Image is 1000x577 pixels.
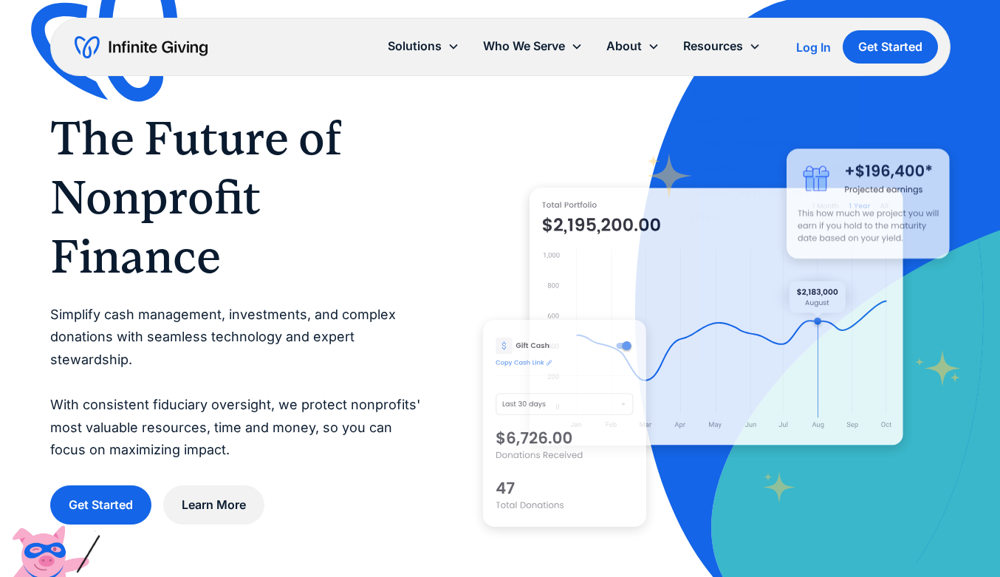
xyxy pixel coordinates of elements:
[915,350,962,387] img: fundraising star
[483,320,646,527] img: donation software for nonprofits
[75,35,208,59] a: home
[842,30,937,64] a: Get Started
[795,41,830,53] div: Log In
[671,30,772,62] div: Resources
[682,36,742,56] div: Resources
[689,134,841,154] a: Crypto Whitepaper
[375,30,470,62] div: Solutions
[482,36,564,56] div: Who We Serve
[50,485,151,525] a: Get Started
[689,109,841,129] a: Case Studies
[530,188,903,446] img: nonprofit donation platform
[689,158,841,178] a: Investment Policy Template
[163,485,264,525] a: Learn More
[50,109,424,286] h1: The Future of Nonprofit Finance
[671,72,860,241] nav: Resources
[606,36,641,56] div: About
[689,84,841,104] a: Blog
[689,208,841,228] a: Ultimate Guides
[795,38,830,56] a: Log In
[594,30,671,62] div: About
[470,30,594,62] div: Who We Serve
[689,183,841,203] a: Detailed Firm Summary
[387,36,441,56] div: Solutions
[50,304,424,462] p: Simplify cash management, investments, and complex donations with seamless technology and expert ...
